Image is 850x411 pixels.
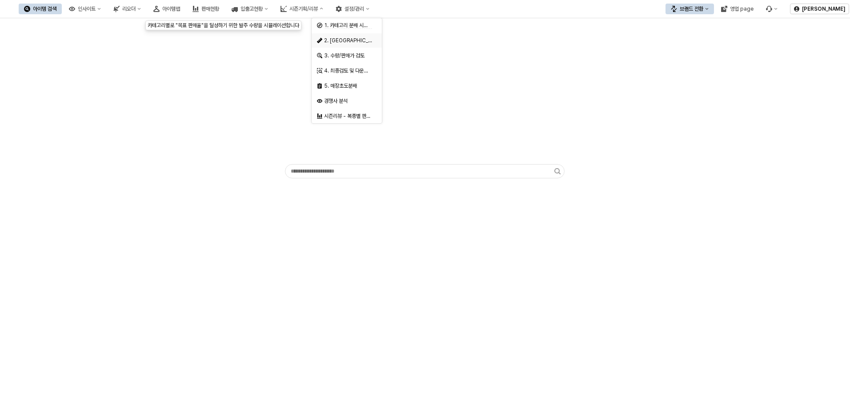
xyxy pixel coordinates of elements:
button: 판매현황 [187,4,225,14]
div: 설정/관리 [345,6,364,12]
div: 5. 매장초도분배 [324,82,371,89]
button: 브랜드 전환 [666,4,714,14]
div: 2. [GEOGRAPHIC_DATA] [324,37,372,44]
button: 입출고현황 [226,4,273,14]
div: 리오더 [122,6,136,12]
div: 경쟁사 분석 [324,97,371,105]
button: 영업 page [716,4,759,14]
div: 시즌기획/리뷰 [289,6,318,12]
div: 브랜드 전환 [680,6,703,12]
div: 시즌리뷰 - 복종별 판매율 비교 [324,113,372,120]
div: 4. 최종검토 및 다운로드 [324,67,371,74]
button: 인사이트 [64,4,106,14]
div: 판매현황 [201,6,219,12]
button: [PERSON_NAME] [790,4,849,14]
span: 1. 카테고리 분배 시뮬레이션 [324,22,381,29]
div: Select an option [312,18,382,124]
button: 설정/관리 [330,4,375,14]
div: 아이템맵 [162,6,180,12]
button: 아이템맵 [148,4,185,14]
div: 아이템 검색 [33,6,56,12]
p: [PERSON_NAME] [802,5,845,12]
button: 리오더 [108,4,146,14]
button: 아이템 검색 [19,4,62,14]
div: 영업 page [730,6,754,12]
div: 버그 제보 및 기능 개선 요청 [761,4,783,14]
div: 인사이트 [78,6,96,12]
div: 3. 수량/판매가 검토 [324,52,371,59]
div: 입출고현황 [241,6,263,12]
button: 시즌기획/리뷰 [275,4,329,14]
